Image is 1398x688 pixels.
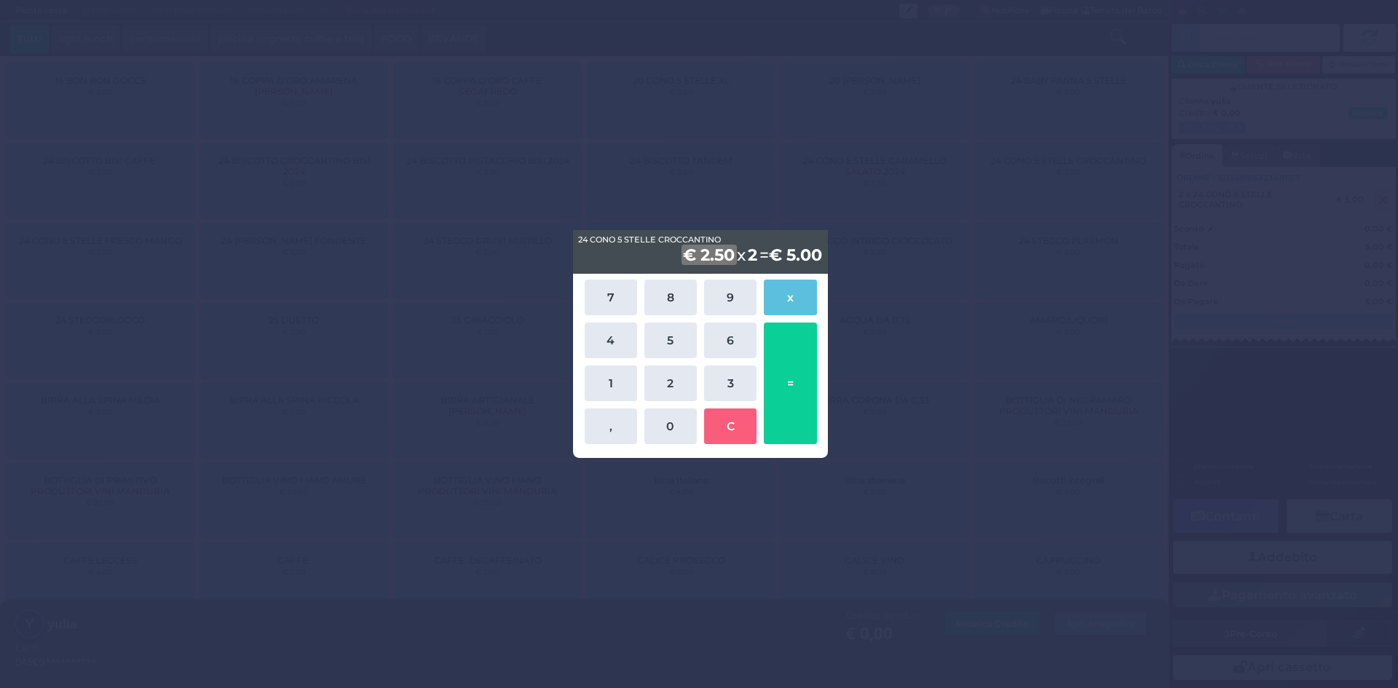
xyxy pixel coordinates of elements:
[746,245,759,265] b: 2
[704,280,757,315] button: 9
[585,365,637,401] button: 1
[764,323,816,444] button: =
[573,230,828,274] div: x =
[585,280,637,315] button: 7
[578,234,721,246] span: 24 CONO 5 STELLE CROCCANTINO
[769,245,822,265] b: € 5.00
[644,365,697,401] button: 2
[585,323,637,358] button: 4
[585,408,637,444] button: ,
[704,323,757,358] button: 6
[704,408,757,444] button: C
[644,280,697,315] button: 8
[682,245,738,265] b: € 2.50
[644,408,697,444] button: 0
[704,365,757,401] button: 3
[644,323,697,358] button: 5
[764,280,816,315] button: x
